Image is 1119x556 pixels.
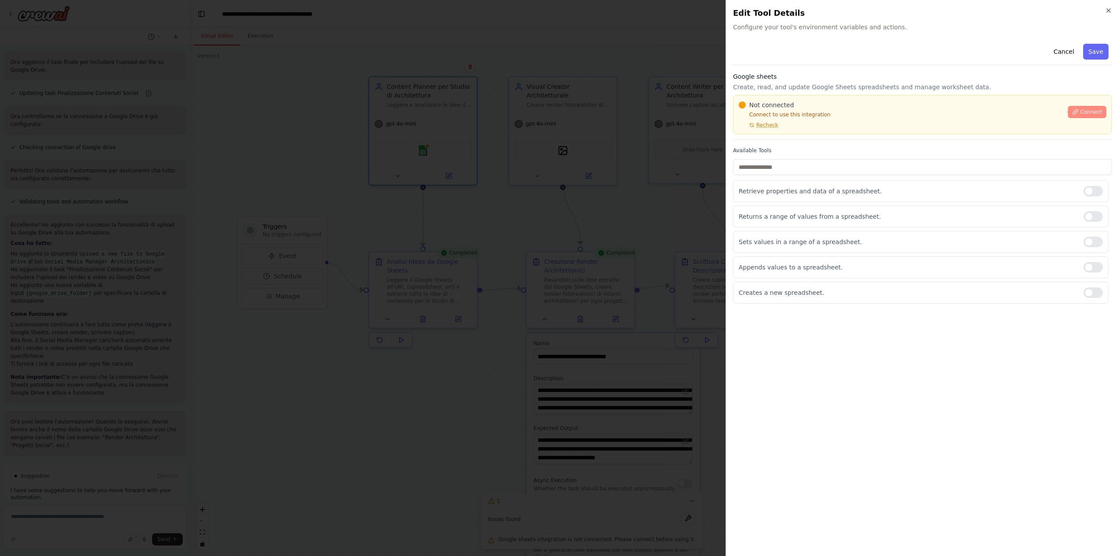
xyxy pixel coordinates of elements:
[733,7,1112,19] h2: Edit Tool Details
[733,23,1112,31] span: Configure your tool's environment variables and actions.
[756,122,778,129] span: Recheck
[1083,44,1109,59] button: Save
[733,83,1112,91] p: Create, read, and update Google Sheets spreadsheets and manage worksheet data.
[739,122,778,129] button: Recheck
[739,288,1077,297] p: Creates a new spreadsheet.
[739,212,1077,221] p: Returns a range of values from a spreadsheet.
[739,238,1077,246] p: Sets values in a range of a spreadsheet.
[733,147,1112,154] label: Available Tools
[1080,108,1102,115] span: Connect
[1048,44,1079,59] button: Cancel
[1068,106,1106,118] button: Connect
[733,72,1112,81] h3: Google sheets
[739,187,1077,196] p: Retrieve properties and data of a spreadsheet.
[739,263,1077,272] p: Appends values to a spreadsheet.
[739,111,1063,118] p: Connect to use this integration
[749,101,794,109] span: Not connected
